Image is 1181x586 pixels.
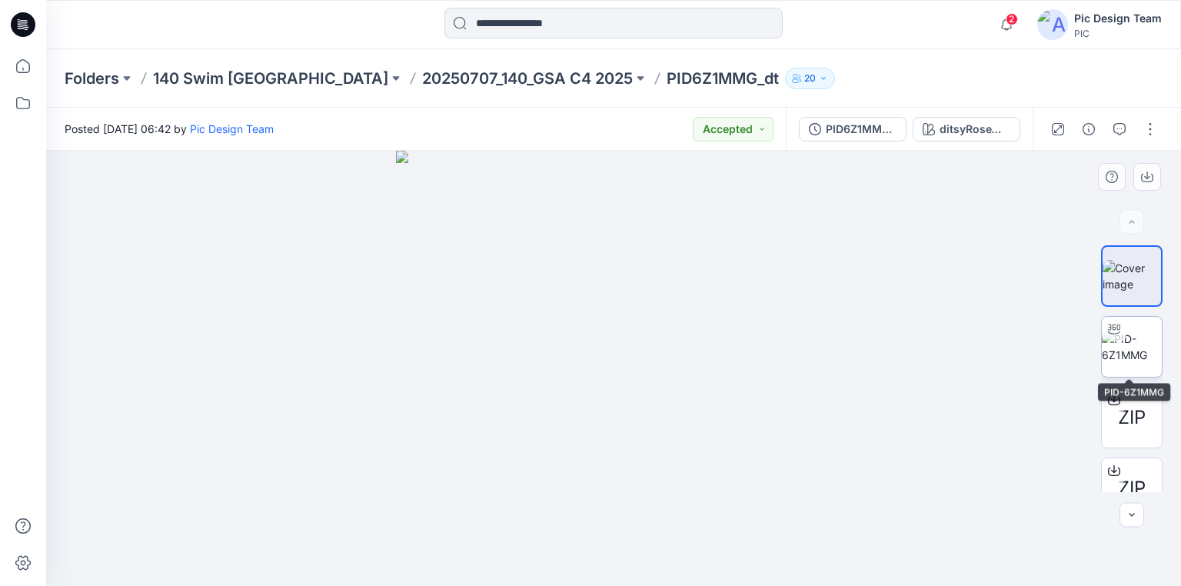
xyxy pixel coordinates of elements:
[1074,9,1162,28] div: Pic Design Team
[1103,260,1161,292] img: Cover image
[913,117,1020,142] button: ditsyRoseWhiteBlueEnergy
[1118,404,1146,431] span: ZIP
[826,121,897,138] div: PID6Z1MMG_gsa_v2
[396,151,831,586] img: eyJhbGciOiJIUzI1NiIsImtpZCI6IjAiLCJzbHQiOiJzZXMiLCJ0eXAiOiJKV1QifQ.eyJkYXRhIjp7InR5cGUiOiJzdG9yYW...
[190,122,274,135] a: Pic Design Team
[153,68,388,89] a: 140 Swim [GEOGRAPHIC_DATA]
[1076,117,1101,142] button: Details
[1118,474,1146,502] span: ZIP
[65,121,274,137] span: Posted [DATE] 06:42 by
[1037,9,1068,40] img: avatar
[1074,28,1162,39] div: PIC
[422,68,633,89] a: 20250707_140_GSA C4 2025
[804,70,816,87] p: 20
[940,121,1010,138] div: ditsyRoseWhiteBlueEnergy
[799,117,907,142] button: PID6Z1MMG_gsa_v2
[1006,13,1018,25] span: 2
[667,68,779,89] p: PID6Z1MMG_dt
[785,68,835,89] button: 20
[65,68,119,89] a: Folders
[1102,331,1162,363] img: PID-6Z1MMG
